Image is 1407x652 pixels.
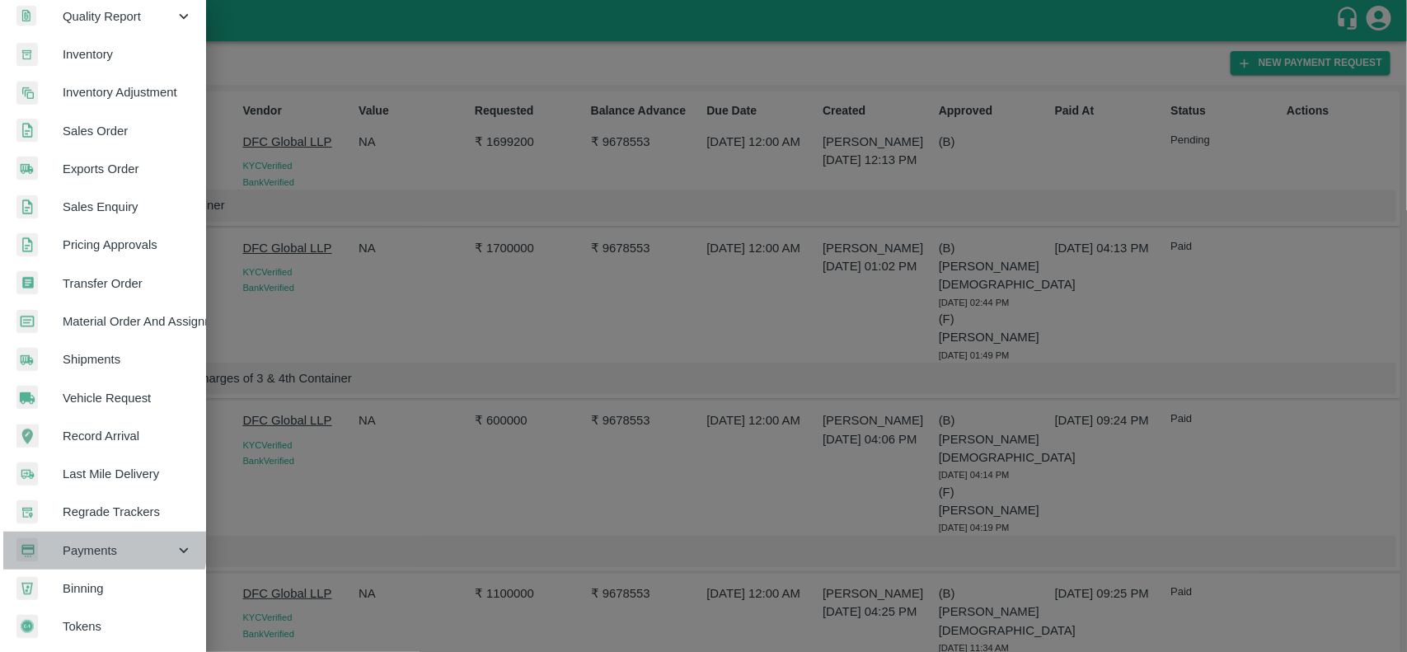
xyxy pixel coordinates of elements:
span: Material Order And Assignment [63,312,193,331]
img: inventory [16,81,38,105]
img: whTracker [16,500,38,524]
span: Sales Enquiry [63,198,193,216]
img: vehicle [16,386,38,410]
img: whTransfer [16,271,38,295]
img: recordArrival [16,425,39,448]
span: Transfer Order [63,274,193,293]
span: Inventory Adjustment [63,83,193,101]
img: centralMaterial [16,310,38,334]
img: shipments [16,348,38,372]
span: Payments [63,542,175,560]
span: Exports Order [63,160,193,178]
img: sales [16,195,38,219]
img: qualityReport [16,6,36,26]
img: sales [16,233,38,257]
img: payment [16,538,38,562]
span: Pricing Approvals [63,236,193,254]
span: Record Arrival [63,427,193,445]
img: shipments [16,157,38,181]
img: tokens [16,615,38,639]
img: bin [16,577,38,600]
span: Binning [63,579,193,598]
img: delivery [16,462,38,486]
span: Regrade Trackers [63,503,193,521]
span: Tokens [63,617,193,636]
span: Shipments [63,350,193,368]
img: whInventory [16,43,38,67]
span: Last Mile Delivery [63,465,193,483]
span: Quality Report [63,7,175,26]
span: Inventory [63,45,193,63]
span: Vehicle Request [63,389,193,407]
span: Sales Order [63,122,193,140]
img: sales [16,119,38,143]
